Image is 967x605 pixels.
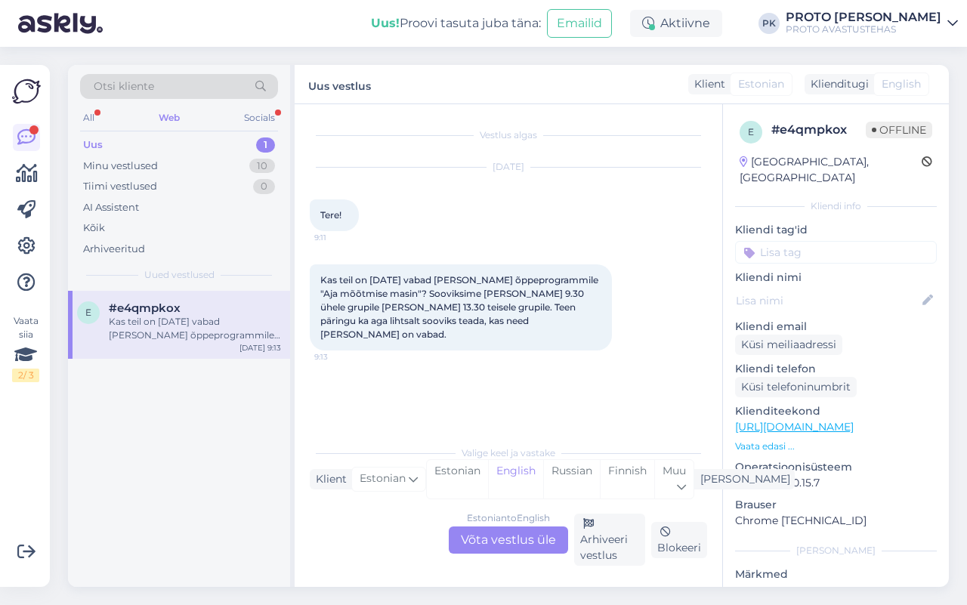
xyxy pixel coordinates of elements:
div: Aktiivne [630,10,722,37]
div: 1 [256,137,275,153]
p: Chrome [TECHNICAL_ID] [735,513,937,529]
p: Klienditeekond [735,403,937,419]
div: Uus [83,137,103,153]
div: 2 / 3 [12,369,39,382]
span: English [882,76,921,92]
b: Uus! [371,16,400,30]
label: Uus vestlus [308,74,371,94]
div: Arhiveeritud [83,242,145,257]
div: English [488,460,543,499]
span: 9:13 [314,351,371,363]
p: Kliendi nimi [735,270,937,286]
div: Küsi meiliaadressi [735,335,842,355]
div: All [80,108,97,128]
div: Kas teil on [DATE] vabad [PERSON_NAME] õppeprogrammile "Aja mõõtmise masin"? Sooviksime [PERSON_N... [109,315,281,342]
div: Võta vestlus üle [449,526,568,554]
p: Kliendi tag'id [735,222,937,238]
div: Russian [543,460,600,499]
div: Vaata siia [12,314,39,382]
button: Emailid [547,9,612,38]
span: Kas teil on [DATE] vabad [PERSON_NAME] õppeprogrammile "Aja mõõtmise masin"? Sooviksime [PERSON_N... [320,274,601,340]
div: PROTO [PERSON_NAME] [786,11,941,23]
img: Askly Logo [12,77,41,106]
div: [DATE] 9:13 [239,342,281,353]
p: Kliendi email [735,319,937,335]
div: Klient [310,471,347,487]
p: Brauser [735,497,937,513]
div: Klient [688,76,725,92]
span: Muu [663,464,686,477]
div: Vestlus algas [310,128,707,142]
span: 9:11 [314,232,371,243]
span: Estonian [360,471,406,487]
div: [GEOGRAPHIC_DATA], [GEOGRAPHIC_DATA] [740,154,922,186]
div: Kliendi info [735,199,937,213]
div: Web [156,108,183,128]
span: Uued vestlused [144,268,215,282]
a: PROTO [PERSON_NAME]PROTO AVASTUSTEHAS [786,11,958,35]
div: Küsi telefoninumbrit [735,377,857,397]
div: PK [758,13,780,34]
div: Minu vestlused [83,159,158,174]
div: [PERSON_NAME] [735,544,937,557]
div: Blokeeri [651,522,707,558]
span: e [85,307,91,318]
span: #e4qmpkox [109,301,181,315]
div: Arhiveeri vestlus [574,514,645,566]
div: Socials [241,108,278,128]
div: Kõik [83,221,105,236]
div: Finnish [600,460,654,499]
p: Mac OS X 10.15.7 [735,475,937,491]
div: AI Assistent [83,200,139,215]
div: Estonian to English [467,511,550,525]
div: Valige keel ja vastake [310,446,707,460]
div: [PERSON_NAME] [694,471,790,487]
p: Märkmed [735,566,937,582]
p: Kliendi telefon [735,361,937,377]
span: Otsi kliente [94,79,154,94]
p: Operatsioonisüsteem [735,459,937,475]
div: PROTO AVASTUSTEHAS [786,23,941,35]
a: [URL][DOMAIN_NAME] [735,420,854,434]
div: 10 [249,159,275,174]
div: Proovi tasuta juba täna: [371,14,541,32]
input: Lisa nimi [736,292,919,309]
div: Estonian [427,460,488,499]
p: Vaata edasi ... [735,440,937,453]
div: Klienditugi [805,76,869,92]
span: Estonian [738,76,784,92]
div: [DATE] [310,160,707,174]
input: Lisa tag [735,241,937,264]
div: Tiimi vestlused [83,179,157,194]
span: Offline [866,122,932,138]
div: 0 [253,179,275,194]
span: e [748,126,754,137]
div: # e4qmpkox [771,121,866,139]
span: Tere! [320,209,341,221]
